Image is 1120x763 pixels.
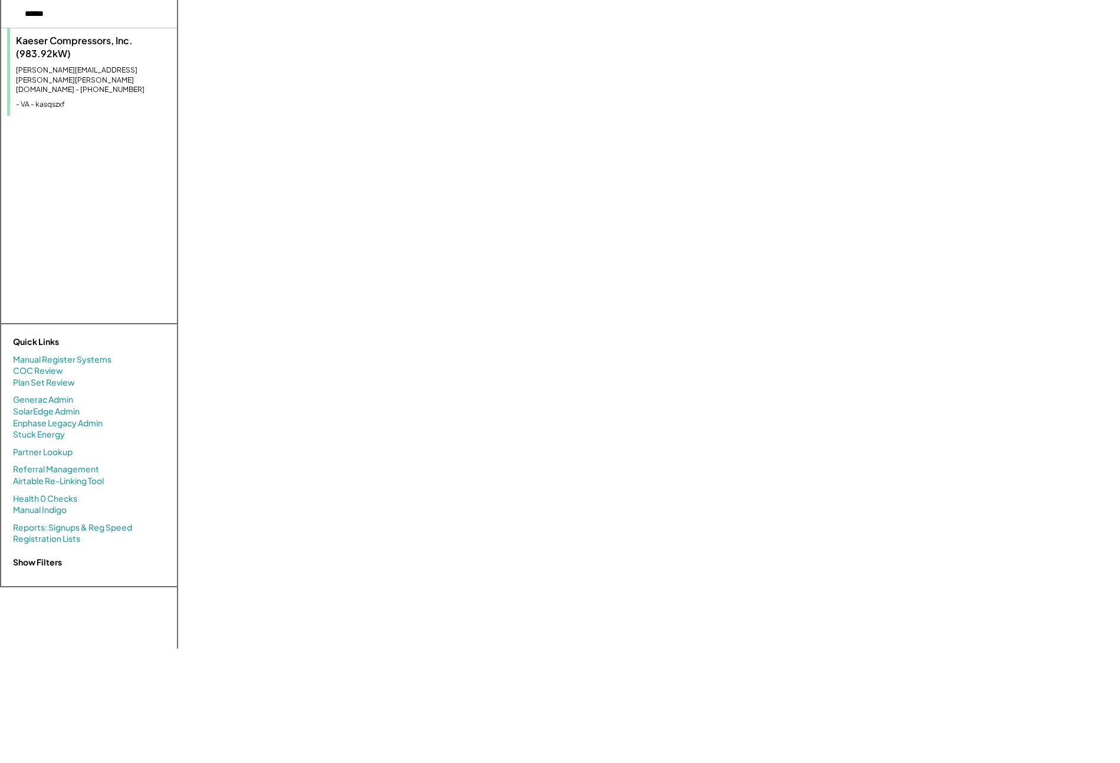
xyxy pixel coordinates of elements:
a: Manual Indigo [13,504,67,516]
a: Manual Register Systems [13,354,111,366]
div: Kaeser Compressors, Inc. (983.92kW) [16,34,171,61]
a: Generac Admin [13,394,73,406]
a: Enphase Legacy Admin [13,417,103,429]
a: Plan Set Review [13,377,75,389]
a: SolarEdge Admin [13,406,80,417]
div: - VA - kasqszxf [16,100,171,110]
a: COC Review [13,365,63,377]
a: Health 0 Checks [13,493,77,505]
div: Quick Links [13,336,131,348]
div: [PERSON_NAME][EMAIL_ADDRESS][PERSON_NAME][PERSON_NAME][DOMAIN_NAME] - [PHONE_NUMBER] [16,65,171,95]
a: Referral Management [13,463,99,475]
a: Airtable Re-Linking Tool [13,475,104,487]
strong: Show Filters [13,557,62,567]
a: Stuck Energy [13,429,65,440]
a: Partner Lookup [13,446,73,458]
a: Reports: Signups & Reg Speed [13,522,132,534]
a: Registration Lists [13,533,80,545]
